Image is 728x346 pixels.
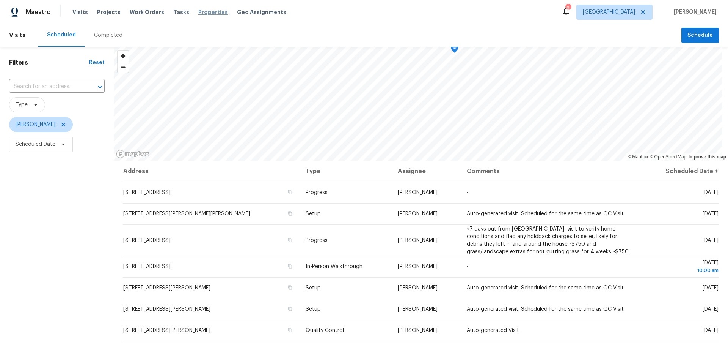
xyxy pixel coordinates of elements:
[300,161,391,182] th: Type
[123,190,171,195] span: [STREET_ADDRESS]
[646,260,719,274] span: [DATE]
[467,285,625,291] span: Auto-generated visit. Scheduled for the same time as QC Visit.
[398,211,438,216] span: [PERSON_NAME]
[398,328,438,333] span: [PERSON_NAME]
[306,211,321,216] span: Setup
[671,8,717,16] span: [PERSON_NAME]
[628,154,648,160] a: Mapbox
[89,59,105,66] div: Reset
[306,328,344,333] span: Quality Control
[467,307,625,312] span: Auto-generated visit. Scheduled for the same time as QC Visit.
[97,8,121,16] span: Projects
[114,47,722,161] canvas: Map
[703,190,719,195] span: [DATE]
[392,161,461,182] th: Assignee
[467,328,519,333] span: Auto-generated Visit
[198,8,228,16] span: Properties
[287,327,293,333] button: Copy Address
[287,263,293,270] button: Copy Address
[123,307,210,312] span: [STREET_ADDRESS][PERSON_NAME]
[16,141,55,148] span: Scheduled Date
[689,154,726,160] a: Improve this map
[173,9,189,15] span: Tasks
[9,27,26,44] span: Visits
[26,8,51,16] span: Maestro
[118,51,129,62] button: Zoom in
[123,161,300,182] th: Address
[467,190,469,195] span: -
[130,8,164,16] span: Work Orders
[306,238,328,243] span: Progress
[398,264,438,269] span: [PERSON_NAME]
[287,237,293,243] button: Copy Address
[287,284,293,291] button: Copy Address
[583,8,635,16] span: [GEOGRAPHIC_DATA]
[451,44,458,55] div: Map marker
[703,211,719,216] span: [DATE]
[306,264,362,269] span: In-Person Walkthrough
[16,121,55,128] span: [PERSON_NAME]
[565,5,571,12] div: 8
[16,101,28,109] span: Type
[72,8,88,16] span: Visits
[237,8,286,16] span: Geo Assignments
[398,190,438,195] span: [PERSON_NAME]
[467,211,625,216] span: Auto-generated visit. Scheduled for the same time as QC Visit.
[306,307,321,312] span: Setup
[287,189,293,196] button: Copy Address
[123,285,210,291] span: [STREET_ADDRESS][PERSON_NAME]
[287,210,293,217] button: Copy Address
[95,82,105,92] button: Open
[94,32,122,39] div: Completed
[9,81,83,93] input: Search for an address...
[398,238,438,243] span: [PERSON_NAME]
[687,31,713,40] span: Schedule
[287,305,293,312] button: Copy Address
[467,264,469,269] span: -
[123,238,171,243] span: [STREET_ADDRESS]
[703,285,719,291] span: [DATE]
[640,161,719,182] th: Scheduled Date ↑
[116,150,149,158] a: Mapbox homepage
[118,62,129,73] span: Zoom out
[646,267,719,274] div: 10:00 am
[703,307,719,312] span: [DATE]
[123,211,250,216] span: [STREET_ADDRESS][PERSON_NAME][PERSON_NAME]
[398,285,438,291] span: [PERSON_NAME]
[398,307,438,312] span: [PERSON_NAME]
[123,328,210,333] span: [STREET_ADDRESS][PERSON_NAME]
[461,161,640,182] th: Comments
[9,59,89,66] h1: Filters
[681,28,719,43] button: Schedule
[123,264,171,269] span: [STREET_ADDRESS]
[118,62,129,73] button: Zoom out
[47,31,76,39] div: Scheduled
[703,238,719,243] span: [DATE]
[306,190,328,195] span: Progress
[650,154,686,160] a: OpenStreetMap
[703,328,719,333] span: [DATE]
[306,285,321,291] span: Setup
[467,226,629,254] span: <7 days out from [GEOGRAPHIC_DATA], visit to verify home conditions and flag any holdback charges...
